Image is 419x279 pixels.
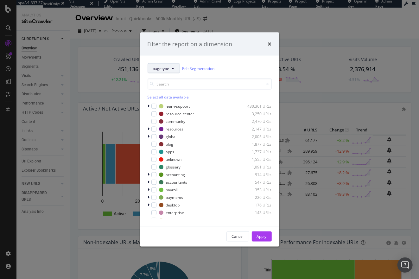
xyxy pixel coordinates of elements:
div: accountants [166,180,187,185]
div: 547 URLs [241,180,272,185]
div: 353 URLs [241,187,272,193]
div: apps [166,149,175,155]
div: 2,005 URLs [241,134,272,139]
div: glossary [166,164,181,170]
div: Select all data available [148,95,272,100]
div: Cancel [232,234,244,239]
div: times [268,40,272,48]
div: global [166,134,177,139]
div: community [166,119,186,124]
div: 430,361 URLs [241,104,272,109]
div: 2,470 URLs [241,119,272,124]
a: Edit Segmentation [182,65,215,72]
div: payroll [166,187,178,193]
div: 143 URLs [241,210,272,215]
div: desktop [166,202,180,208]
div: learn-support [166,104,190,109]
button: Apply [252,231,272,242]
div: 3,250 URLs [241,111,272,117]
div: Filter the report on a dimension [148,40,232,48]
div: 176 URLs [241,202,272,208]
div: 1,877 URLs [241,142,272,147]
div: modal [140,32,279,247]
div: resource-center [166,111,194,117]
div: 1,555 URLs [241,157,272,162]
div: resources [166,126,184,132]
div: blog [166,142,174,147]
div: 914 URLs [241,172,272,177]
div: enterprise [166,210,184,215]
span: pagetype [153,66,169,71]
div: Apply [257,234,267,239]
div: 226 URLs [241,195,272,200]
div: unknown [166,157,182,162]
div: 1,737 URLs [241,149,272,155]
div: accounting [166,172,185,177]
div: trials [166,218,175,223]
button: Cancel [226,231,249,242]
div: Open Intercom Messenger [397,257,413,273]
div: payments [166,195,183,200]
input: Search [148,79,272,90]
div: 1,091 URLs [241,164,272,170]
div: 2,147 URLs [241,126,272,132]
button: pagetype [148,63,180,73]
div: 134 URLs [241,218,272,223]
